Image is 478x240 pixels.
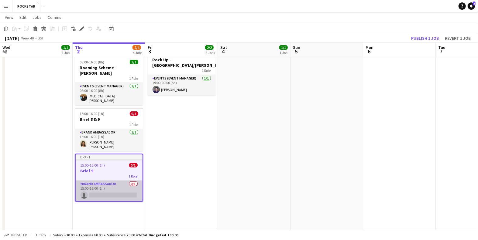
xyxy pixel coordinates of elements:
h3: Roaming Scheme - [PERSON_NAME] [75,65,143,76]
span: Jobs [33,15,42,20]
span: Sat [220,45,227,50]
app-card-role: Brand Ambassador1/115:00-16:00 (1h)[PERSON_NAME] [PERSON_NAME] [75,129,143,151]
span: Comms [48,15,61,20]
button: Revert 1 job [442,34,473,42]
span: Budgeted [10,233,27,237]
a: Edit [17,13,29,21]
span: Week 40 [20,36,35,40]
app-job-card: In progress08:00-16:00 (8h)1/1Roaming Scheme - [PERSON_NAME]1 RoleEvents (Event Manager)1/108:00-... [75,51,143,105]
span: 2/4 [132,45,141,50]
span: 0/1 [129,163,138,167]
span: 4 [219,48,227,55]
span: 08:00-16:00 (8h) [80,60,105,64]
div: BST [38,36,44,40]
span: Sun [293,45,300,50]
div: 1 Job [62,50,70,55]
div: 2 Jobs [205,50,215,55]
span: 1 Role [129,76,138,81]
span: Wed [2,45,10,50]
app-card-role: Events (Event Manager)1/108:00-16:00 (8h)[MEDICAL_DATA][PERSON_NAME] [75,83,143,105]
h3: Rock Up - [GEOGRAPHIC_DATA]/[PERSON_NAME] [148,57,216,68]
span: 15:00-16:00 (1h) [81,163,105,167]
span: Thu [75,45,83,50]
span: View [5,15,13,20]
div: 1 Job [280,50,287,55]
div: Salary £30.00 + Expenses £0.00 + Subsistence £0.00 = [53,233,178,237]
a: Jobs [30,13,44,21]
span: 1/1 [279,45,288,50]
span: Tue [438,45,445,50]
span: 15:00-16:00 (1h) [80,111,105,116]
span: 1 item [33,233,48,237]
span: 1 Role [202,68,211,73]
span: Total Budgeted £30.00 [138,233,178,237]
span: Mon [366,45,373,50]
a: Comms [45,13,64,21]
div: 4 Jobs [133,50,142,55]
a: View [2,13,16,21]
button: Budgeted [3,232,28,238]
span: Edit [19,15,26,20]
app-job-card: 19:00-00:00 (5h) (Sat)1/1Rock Up - [GEOGRAPHIC_DATA]/[PERSON_NAME]1 RoleEvents (Event Manager)1/1... [148,48,216,96]
a: 1 [468,2,475,10]
button: ROCKSTAR [12,0,40,12]
app-card-role: Events (Event Manager)1/119:00-00:00 (5h)[PERSON_NAME] [148,75,216,96]
app-job-card: 15:00-16:00 (1h)0/1Brief 8 & 91 RoleBrand Ambassador1/115:00-16:00 (1h)[PERSON_NAME] [PERSON_NAME] [75,108,143,151]
span: 1 Role [129,122,138,127]
span: 6 [365,48,373,55]
span: 1/1 [61,45,70,50]
span: 5 [292,48,300,55]
app-card-role: Brand Ambassador0/115:00-16:00 (1h) [76,181,143,201]
span: 3 [147,48,153,55]
span: 1 [473,2,476,5]
span: 2/2 [205,45,214,50]
span: 1/1 [130,60,138,64]
span: 1 [2,48,10,55]
span: Fri [148,45,153,50]
h3: Brief 9 [76,168,143,174]
div: Draft [76,154,143,159]
h3: Brief 8 & 9 [75,117,143,122]
span: 7 [437,48,445,55]
div: [DATE] [5,35,19,41]
button: Publish 1 job [409,34,441,42]
app-job-card: Draft15:00-16:00 (1h)0/1Brief 91 RoleBrand Ambassador0/115:00-16:00 (1h) [75,154,143,202]
span: 2 [74,48,83,55]
span: 0/1 [130,111,138,116]
span: 1 Role [129,174,138,178]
